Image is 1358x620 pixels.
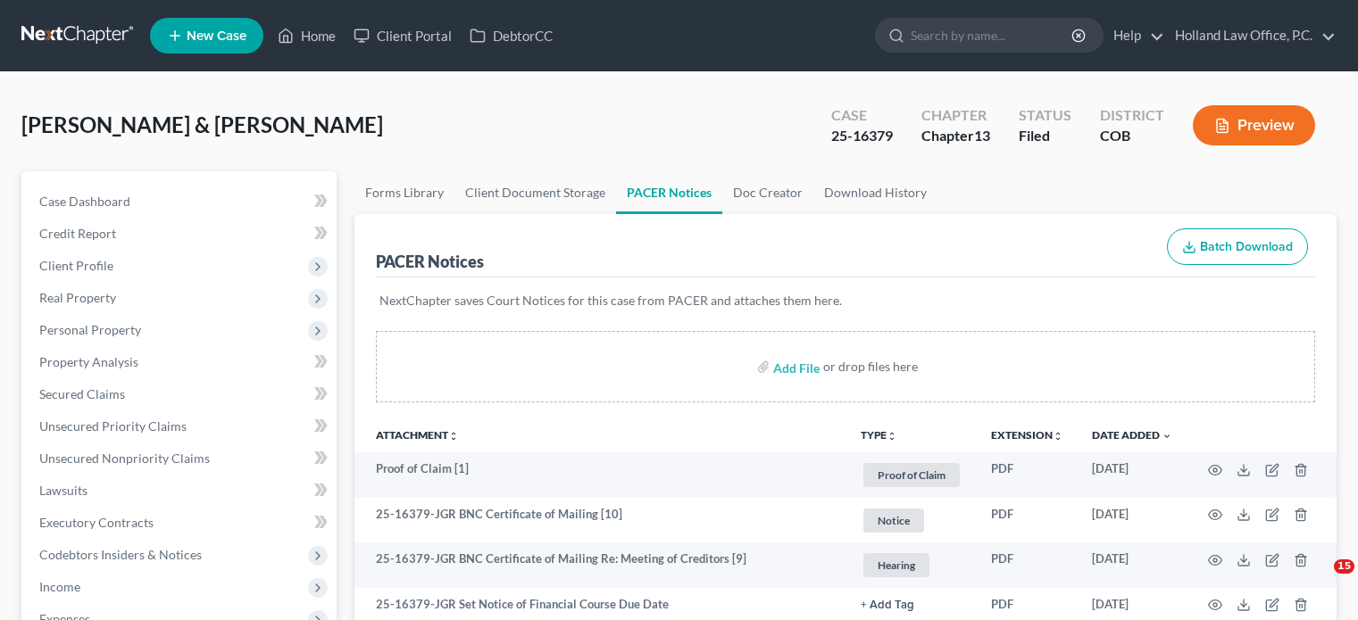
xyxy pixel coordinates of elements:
[25,475,337,507] a: Lawsuits
[39,579,80,594] span: Income
[1100,105,1164,126] div: District
[345,20,461,52] a: Client Portal
[39,226,116,241] span: Credit Report
[21,112,383,137] span: [PERSON_NAME] & [PERSON_NAME]
[813,171,937,214] a: Download History
[977,452,1078,498] td: PDF
[39,194,130,209] span: Case Dashboard
[39,483,87,498] span: Lawsuits
[354,498,846,543] td: 25-16379-JGR BNC Certificate of Mailing [10]
[831,105,893,126] div: Case
[1019,126,1071,146] div: Filed
[25,186,337,218] a: Case Dashboard
[39,258,113,273] span: Client Profile
[977,542,1078,588] td: PDF
[25,507,337,539] a: Executory Contracts
[39,547,202,562] span: Codebtors Insiders & Notices
[863,463,960,487] span: Proof of Claim
[1297,559,1340,602] iframe: Intercom live chat
[991,428,1063,442] a: Extensionunfold_more
[461,20,562,52] a: DebtorCC
[25,442,337,475] a: Unsecured Nonpriority Claims
[39,451,210,466] span: Unsecured Nonpriority Claims
[1200,239,1293,254] span: Batch Download
[1053,431,1063,442] i: unfold_more
[39,322,141,337] span: Personal Property
[269,20,345,52] a: Home
[911,19,1074,52] input: Search by name...
[25,218,337,250] a: Credit Report
[1078,542,1187,588] td: [DATE]
[861,599,914,611] button: + Add Tag
[39,515,154,530] span: Executory Contracts
[454,171,616,214] a: Client Document Storage
[921,126,990,146] div: Chapter
[861,460,962,490] a: Proof of Claim
[1019,105,1071,126] div: Status
[863,508,924,533] span: Notice
[974,127,990,144] span: 13
[861,596,962,613] a: + Add Tag
[831,126,893,146] div: 25-16379
[39,386,125,401] span: Secured Claims
[861,506,962,535] a: Notice
[1078,452,1187,498] td: [DATE]
[1166,20,1336,52] a: Holland Law Office, P.C.
[863,553,929,577] span: Hearing
[887,431,897,442] i: unfold_more
[1334,559,1354,574] span: 15
[39,354,138,369] span: Property Analysis
[1100,126,1164,146] div: COB
[1162,431,1172,442] i: expand_more
[977,588,1078,620] td: PDF
[921,105,990,126] div: Chapter
[616,171,722,214] a: PACER Notices
[1167,228,1308,266] button: Batch Download
[977,498,1078,543] td: PDF
[1092,428,1172,442] a: Date Added expand_more
[1078,588,1187,620] td: [DATE]
[823,358,918,376] div: or drop files here
[376,428,459,442] a: Attachmentunfold_more
[722,171,813,214] a: Doc Creator
[39,418,187,434] span: Unsecured Priority Claims
[187,29,246,43] span: New Case
[25,410,337,442] a: Unsecured Priority Claims
[1193,105,1315,145] button: Preview
[354,542,846,588] td: 25-16379-JGR BNC Certificate of Mailing Re: Meeting of Creditors [9]
[39,290,116,305] span: Real Property
[448,431,459,442] i: unfold_more
[861,550,962,580] a: Hearing
[1078,498,1187,543] td: [DATE]
[354,588,846,620] td: 25-16379-JGR Set Notice of Financial Course Due Date
[379,292,1312,310] p: NextChapter saves Court Notices for this case from PACER and attaches them here.
[25,346,337,378] a: Property Analysis
[376,251,484,272] div: PACER Notices
[354,452,846,498] td: Proof of Claim [1]
[25,378,337,410] a: Secured Claims
[861,430,897,442] button: TYPEunfold_more
[354,171,454,214] a: Forms Library
[1104,20,1164,52] a: Help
